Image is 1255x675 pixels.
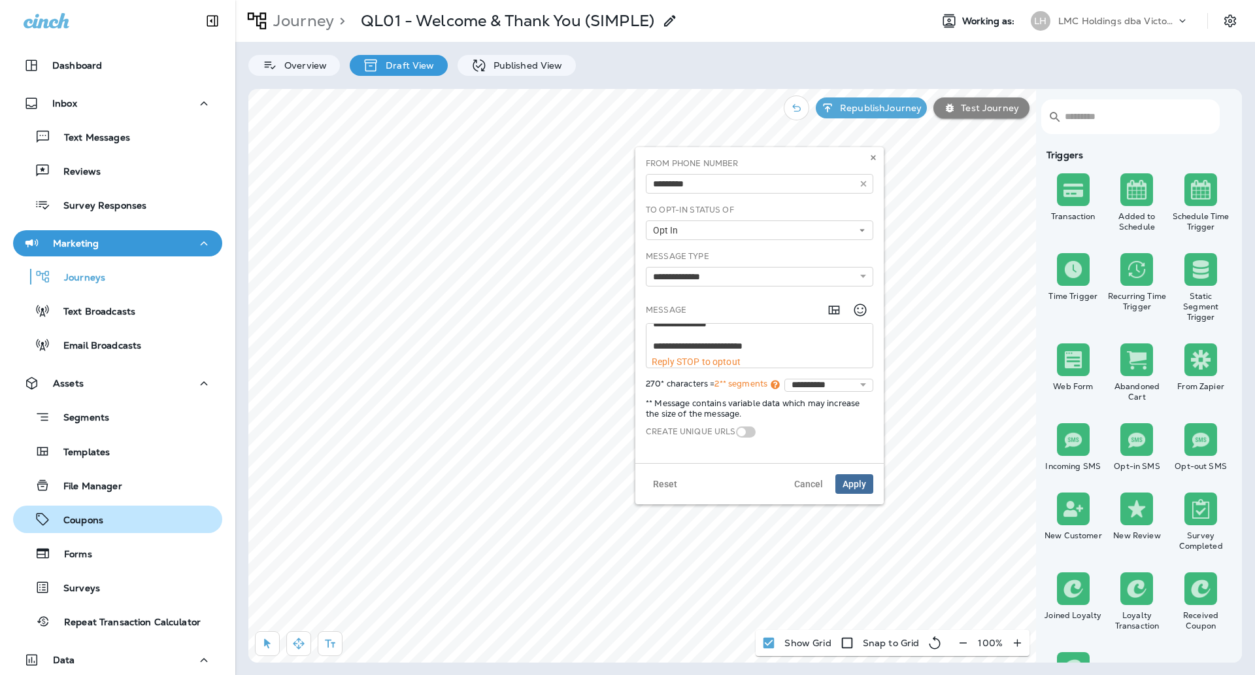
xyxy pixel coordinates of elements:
p: Repeat Transaction Calculator [51,617,201,629]
div: Schedule Time Trigger [1171,211,1230,232]
button: Assets [13,370,222,396]
p: Draft View [379,60,434,71]
div: Survey Completed [1171,530,1230,551]
p: Test Journey [956,103,1019,113]
button: Settings [1218,9,1242,33]
button: Inbox [13,90,222,116]
label: To Opt-In Status Of [646,205,734,215]
p: QL01 - Welcome & Thank You (SIMPLE) [361,11,654,31]
button: Apply [835,474,873,494]
p: LMC Holdings dba Victory Lane Quick Oil Change [1058,16,1176,26]
div: Transaction [1044,211,1103,222]
button: Data [13,647,222,673]
button: File Manager [13,472,222,499]
div: Abandoned Cart [1108,381,1167,402]
span: Opt In [653,225,683,236]
p: Snap to Grid [863,638,920,648]
div: Loyalty Transaction [1108,610,1167,631]
button: Collapse Sidebar [194,8,231,34]
p: Surveys [50,583,100,595]
span: 270* characters = [646,379,780,392]
button: Text Broadcasts [13,297,222,324]
div: New Review [1108,530,1167,541]
p: Reviews [50,166,101,179]
p: Text Broadcasts [50,306,135,319]
span: Cancel [794,479,823,489]
label: Message [646,305,686,315]
div: Time Trigger [1044,291,1103,302]
button: Segments [13,403,222,431]
button: Select an emoji [847,297,873,323]
span: 2** segments [714,378,767,389]
p: Journey [268,11,334,31]
button: RepublishJourney [816,97,927,118]
button: Templates [13,438,222,465]
div: Recurring Time Trigger [1108,291,1167,312]
div: Opt-in SMS [1108,461,1167,472]
div: New Customer [1044,530,1103,541]
p: Forms [51,549,92,561]
button: Marketing [13,230,222,256]
button: Reset [646,474,684,494]
p: Assets [53,378,84,389]
button: Coupons [13,506,222,533]
div: Opt-out SMS [1171,461,1230,472]
p: Inbox [52,98,77,109]
p: Text Messages [51,132,130,145]
button: Survey Responses [13,191,222,218]
p: Republish Journey [835,103,922,113]
button: Reviews [13,157,222,184]
button: Repeat Transaction Calculator [13,608,222,635]
button: Add in a premade template [821,297,847,323]
label: Message Type [646,251,709,262]
p: Journeys [51,272,105,285]
div: Joined Loyalty [1044,610,1103,621]
button: Email Broadcasts [13,331,222,358]
p: Dashboard [52,60,102,71]
div: From Zapier [1171,381,1230,392]
div: Incoming SMS [1044,461,1103,472]
p: File Manager [50,481,122,493]
p: Coupons [50,515,103,527]
span: Working as: [962,16,1018,27]
p: Templates [50,447,110,459]
div: Static Segment Trigger [1171,291,1230,322]
p: Overview [278,60,327,71]
button: Opt In [646,220,873,240]
div: Added to Schedule [1108,211,1167,232]
span: Reply STOP to optout [652,356,741,367]
p: 100 % [978,638,1003,648]
p: Published View [487,60,563,71]
button: Surveys [13,574,222,601]
label: From Phone Number [646,158,738,169]
button: Text Messages [13,123,222,150]
p: Segments [50,412,109,425]
p: ** Message contains variable data which may increase the size of the message. [646,398,873,419]
button: Dashboard [13,52,222,78]
span: Apply [843,479,866,489]
div: Triggers [1041,150,1233,160]
button: Test Journey [933,97,1029,118]
div: Received Coupon [1171,610,1230,631]
button: Forms [13,540,222,567]
button: Cancel [787,474,830,494]
p: Email Broadcasts [50,340,141,353]
p: Show Grid [784,638,831,648]
p: Survey Responses [50,200,146,213]
span: Reset [653,479,677,489]
label: Create Unique URLs [646,426,736,437]
p: Marketing [53,238,99,249]
p: > [334,11,345,31]
button: Journeys [13,263,222,290]
p: Data [53,655,75,665]
div: LH [1031,11,1050,31]
div: Web Form [1044,381,1103,392]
